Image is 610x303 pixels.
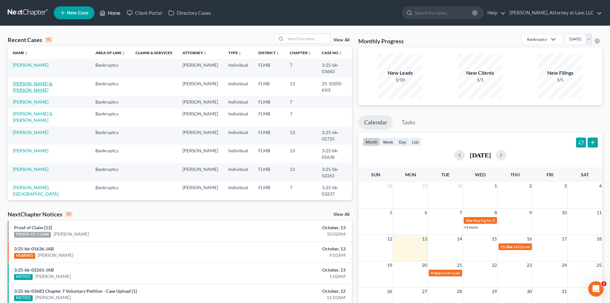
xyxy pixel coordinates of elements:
[431,271,440,275] span: 9:30a
[13,130,48,135] a: [PERSON_NAME]
[285,200,317,218] td: 13
[238,51,242,55] i: unfold_more
[396,115,421,130] a: Tasks
[223,108,253,126] td: Individual
[491,235,498,243] span: 15
[239,267,346,273] div: October, 13
[13,148,48,153] a: [PERSON_NAME]
[588,281,604,297] iframe: Intercom live chat
[285,96,317,108] td: 7
[14,232,51,238] div: PROOF OF CLAIM
[90,108,130,126] td: Bankruptcy
[456,261,463,269] span: 21
[253,200,285,218] td: FLMB
[596,261,602,269] span: 25
[121,51,125,55] i: unfold_more
[285,108,317,126] td: 7
[177,145,223,163] td: [PERSON_NAME]
[14,288,137,294] a: 3:25-bk-03683 Chapter 7 Voluntary Petition - Case Upload [1]
[223,126,253,145] td: Individual
[470,152,491,158] h2: [DATE]
[276,51,280,55] i: unfold_more
[526,261,533,269] span: 23
[253,59,285,77] td: FLMB
[90,200,130,218] td: Bankruptcy
[90,126,130,145] td: Bankruptcy
[561,209,567,216] span: 10
[527,37,547,42] div: Bankruptcy
[223,163,253,181] td: Individual
[317,78,352,96] td: 25-10205-KKS
[285,145,317,163] td: 13
[500,244,512,249] span: 11:30a
[547,172,553,177] span: Fri
[405,172,416,177] span: Mon
[24,51,28,55] i: unfold_more
[333,38,349,42] a: View All
[14,274,33,280] div: NOTICE
[561,261,567,269] span: 24
[564,182,567,190] span: 3
[494,209,498,216] span: 8
[598,182,602,190] span: 4
[322,50,342,55] a: Case Nounfold_more
[239,252,346,258] div: 9:01AM
[35,294,71,301] a: [PERSON_NAME]
[441,271,514,275] span: Confirmation hearing for [PERSON_NAME]
[13,81,53,93] a: [PERSON_NAME] & [PERSON_NAME]
[333,212,349,217] a: View All
[177,181,223,200] td: [PERSON_NAME]
[378,77,423,83] div: 1/10
[456,288,463,295] span: 28
[13,99,48,105] a: [PERSON_NAME]
[95,50,125,55] a: Area of Lawunfold_more
[90,163,130,181] td: Bankruptcy
[239,273,346,280] div: 1:02AM
[513,244,575,249] span: 341(a) meeting for [PERSON_NAME]
[409,138,421,146] button: list
[491,288,498,295] span: 29
[14,295,33,301] div: NOTICE
[581,172,589,177] span: Sat
[90,145,130,163] td: Bankruptcy
[441,172,450,177] span: Tue
[317,126,352,145] td: 3:25-bk-02725
[421,235,428,243] span: 13
[177,59,223,77] td: [PERSON_NAME]
[491,261,498,269] span: 22
[424,209,428,216] span: 6
[475,172,485,177] span: Wed
[90,59,130,77] td: Bankruptcy
[124,7,165,19] a: Client Portal
[363,138,380,146] button: month
[203,51,207,55] i: unfold_more
[253,96,285,108] td: FLMB
[421,261,428,269] span: 20
[13,185,59,197] a: [PERSON_NAME], [GEOGRAPHIC_DATA]
[290,50,312,55] a: Chapterunfold_more
[380,138,396,146] button: week
[285,126,317,145] td: 13
[526,288,533,295] span: 30
[14,253,35,259] div: HEARING
[506,7,602,19] a: [PERSON_NAME], Attorney at Law, LLC
[456,235,463,243] span: 14
[317,145,352,163] td: 3:25-bk-01636
[464,225,478,230] a: +5 more
[371,172,380,177] span: Sun
[223,145,253,163] td: Individual
[177,96,223,108] td: [PERSON_NAME]
[223,96,253,108] td: Individual
[14,267,54,273] a: 3:25-bk-02261-JAB
[177,108,223,126] td: [PERSON_NAME]
[389,209,393,216] span: 5
[177,78,223,96] td: [PERSON_NAME]
[13,62,48,68] a: [PERSON_NAME]
[177,126,223,145] td: [PERSON_NAME]
[338,51,342,55] i: unfold_more
[258,50,280,55] a: Districtunfold_more
[510,172,520,177] span: Thu
[285,59,317,77] td: 7
[239,288,346,294] div: October, 12
[8,36,52,44] div: Recent Cases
